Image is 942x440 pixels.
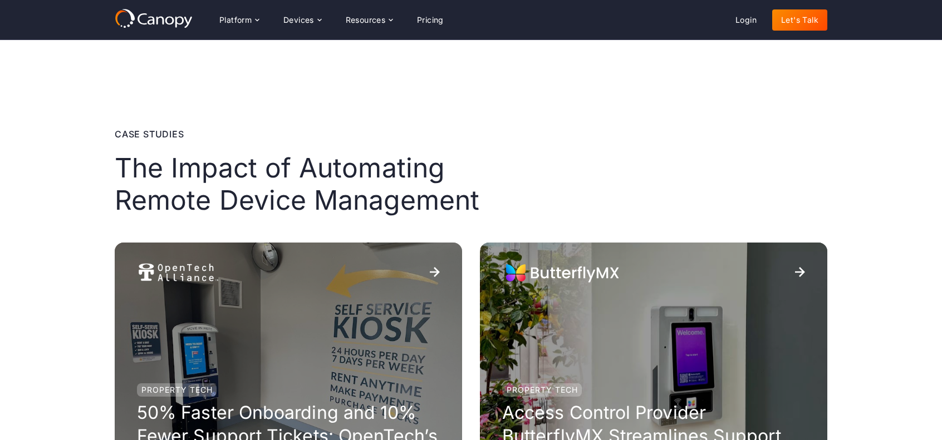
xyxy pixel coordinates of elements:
div: Devices [274,9,330,31]
a: Pricing [408,9,453,31]
div: Resources [337,9,401,31]
h2: The Impact of Automating Remote Device Management [115,152,538,216]
div: Property Tech [502,383,582,397]
a: Let's Talk [772,9,827,31]
div: Resources [346,16,386,24]
div: case studies [115,127,538,141]
div: Property Tech [137,383,217,397]
a: Login [727,9,766,31]
div: Platform [210,9,268,31]
div: Devices [283,16,314,24]
div: Platform [219,16,252,24]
